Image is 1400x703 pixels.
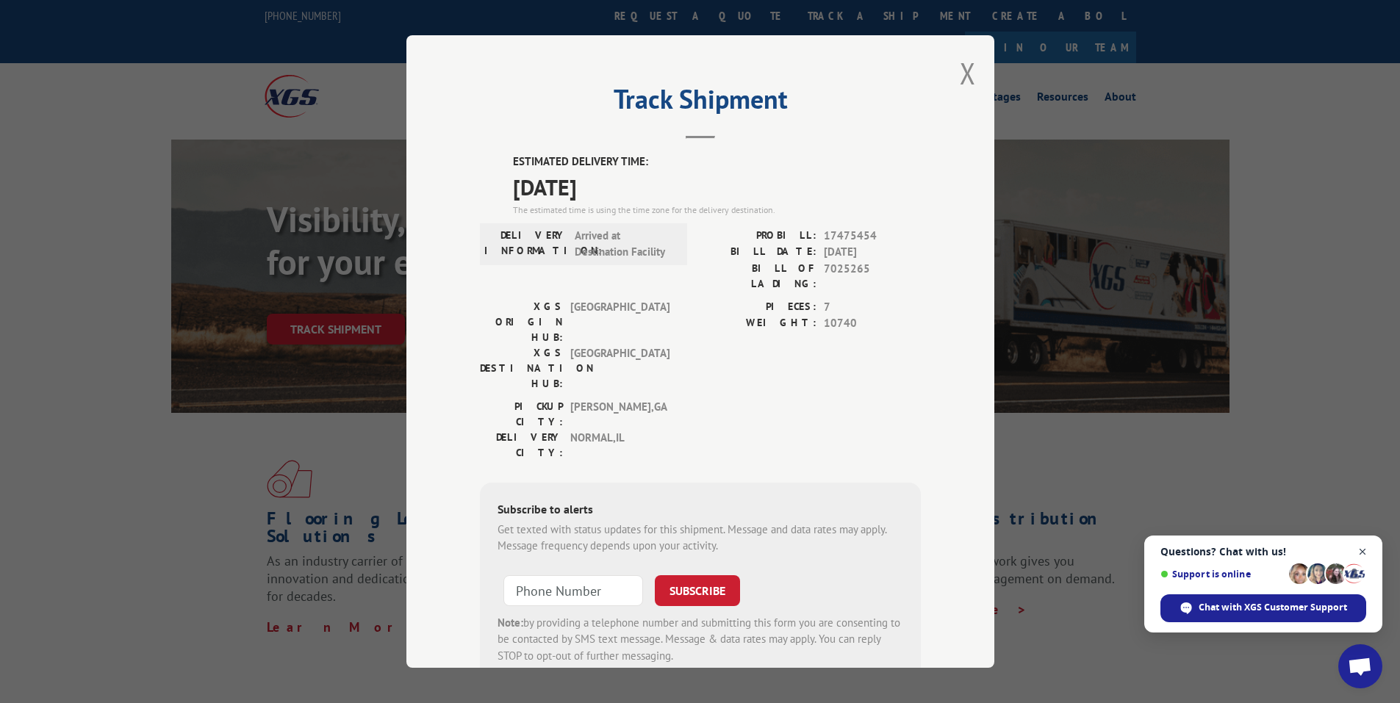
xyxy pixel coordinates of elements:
[498,500,903,521] div: Subscribe to alerts
[503,574,643,605] input: Phone Number
[1338,644,1382,688] div: Open chat
[570,429,670,460] span: NORMAL , IL
[1160,569,1284,580] span: Support is online
[824,298,921,315] span: 7
[700,244,816,261] label: BILL DATE:
[824,244,921,261] span: [DATE]
[1160,594,1366,622] div: Chat with XGS Customer Support
[570,298,670,345] span: [GEOGRAPHIC_DATA]
[513,203,921,216] div: The estimated time is using the time zone for the delivery destination.
[960,54,976,93] button: Close modal
[513,170,921,203] span: [DATE]
[824,227,921,244] span: 17475454
[484,227,567,260] label: DELIVERY INFORMATION:
[480,429,563,460] label: DELIVERY CITY:
[498,521,903,554] div: Get texted with status updates for this shipment. Message and data rates may apply. Message frequ...
[700,315,816,332] label: WEIGHT:
[570,345,670,391] span: [GEOGRAPHIC_DATA]
[700,298,816,315] label: PIECES:
[513,154,921,170] label: ESTIMATED DELIVERY TIME:
[700,227,816,244] label: PROBILL:
[570,398,670,429] span: [PERSON_NAME] , GA
[575,227,674,260] span: Arrived at Destination Facility
[480,345,563,391] label: XGS DESTINATION HUB:
[824,315,921,332] span: 10740
[498,614,903,664] div: by providing a telephone number and submitting this form you are consenting to be contacted by SM...
[700,260,816,291] label: BILL OF LADING:
[1199,601,1347,614] span: Chat with XGS Customer Support
[655,574,740,605] button: SUBSCRIBE
[1354,543,1372,561] span: Close chat
[824,260,921,291] span: 7025265
[498,615,523,629] strong: Note:
[480,89,921,117] h2: Track Shipment
[480,398,563,429] label: PICKUP CITY:
[1160,546,1366,558] span: Questions? Chat with us!
[480,298,563,345] label: XGS ORIGIN HUB:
